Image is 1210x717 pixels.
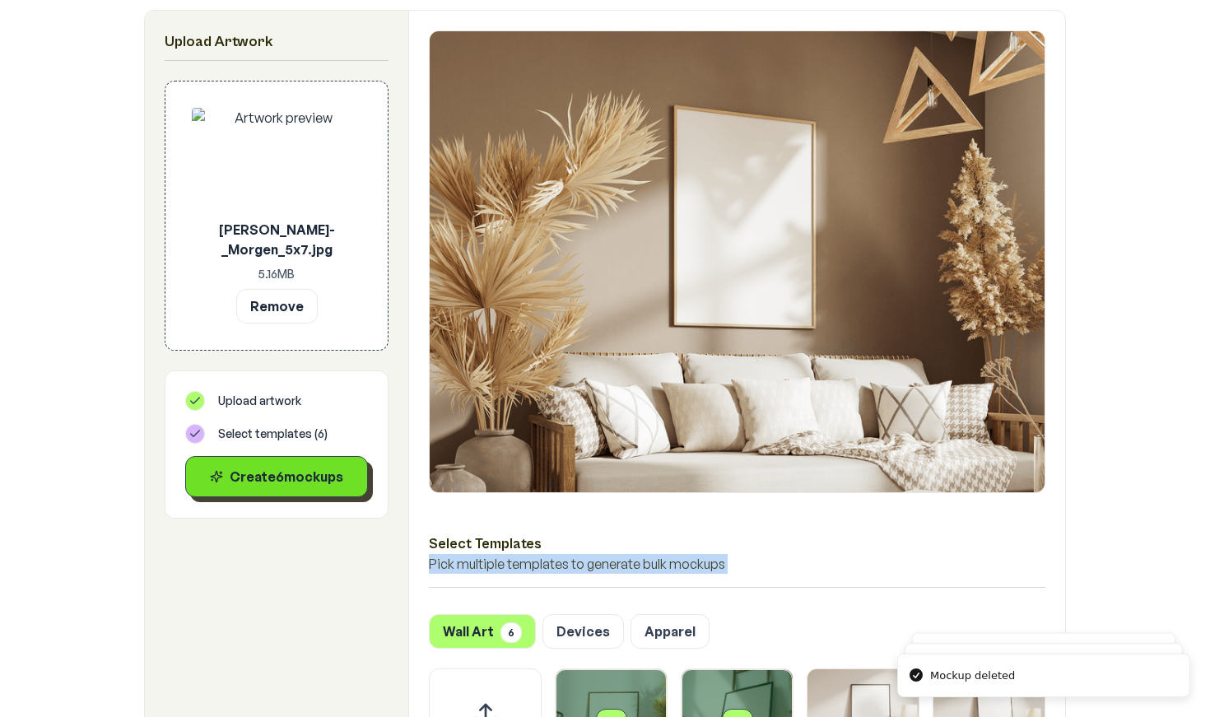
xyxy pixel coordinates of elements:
p: [PERSON_NAME]-_Morgen_5x7.jpg [192,220,361,259]
button: Devices [542,614,624,649]
span: Select templates ( 6 ) [218,426,328,442]
button: Remove [236,289,318,324]
button: Wall Art6 [429,614,536,649]
h3: Select Templates [429,533,1045,554]
button: Create6mockups [185,456,368,497]
p: 5.16 MB [192,266,361,282]
button: Apparel [631,614,710,649]
div: Create 6 mockup s [199,467,354,487]
h2: Upload Artwork [165,30,389,54]
p: Pick multiple templates to generate bulk mockups [429,554,1045,574]
img: Artwork preview [192,108,361,213]
img: Framed Poster 8 [430,31,1045,492]
div: Mockup deleted [930,668,1015,684]
span: Upload artwork [218,393,301,409]
span: 6 [500,622,522,643]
